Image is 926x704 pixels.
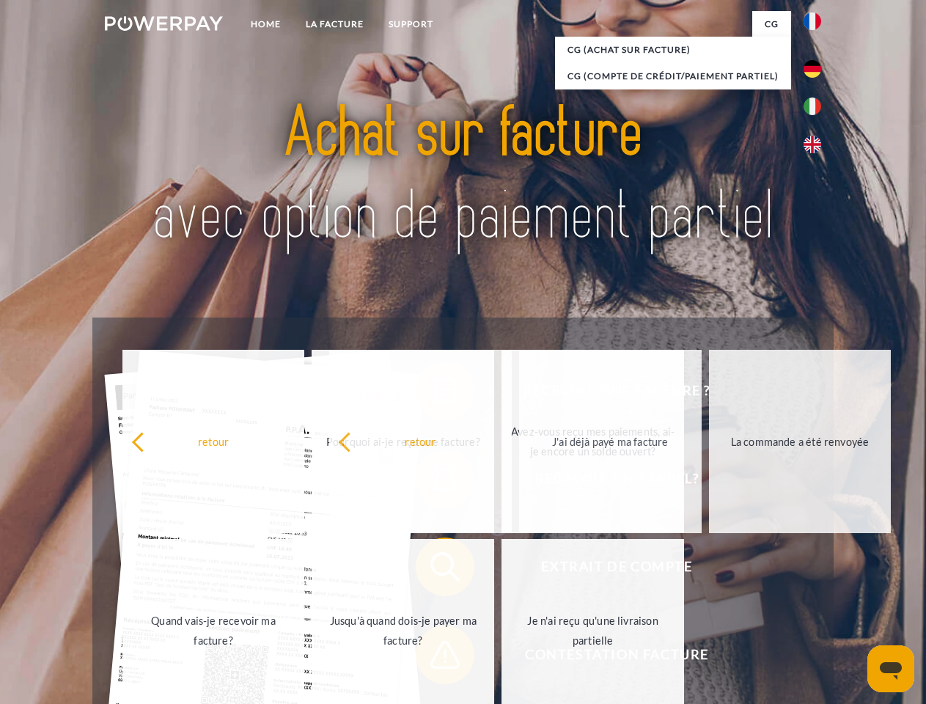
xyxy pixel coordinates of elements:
[867,645,914,692] iframe: Bouton de lancement de la fenêtre de messagerie
[131,611,296,650] div: Quand vais-je recevoir ma facture?
[510,611,675,650] div: Je n'ai reçu qu'une livraison partielle
[320,611,485,650] div: Jusqu'à quand dois-je payer ma facture?
[338,431,503,451] div: retour
[293,11,376,37] a: LA FACTURE
[528,431,693,451] div: J'ai déjà payé ma facture
[555,37,791,63] a: CG (achat sur facture)
[804,12,821,30] img: fr
[804,136,821,153] img: en
[238,11,293,37] a: Home
[752,11,791,37] a: CG
[804,98,821,115] img: it
[131,431,296,451] div: retour
[718,431,883,451] div: La commande a été renvoyée
[376,11,446,37] a: Support
[140,70,786,281] img: title-powerpay_fr.svg
[804,60,821,78] img: de
[105,16,223,31] img: logo-powerpay-white.svg
[555,63,791,89] a: CG (Compte de crédit/paiement partiel)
